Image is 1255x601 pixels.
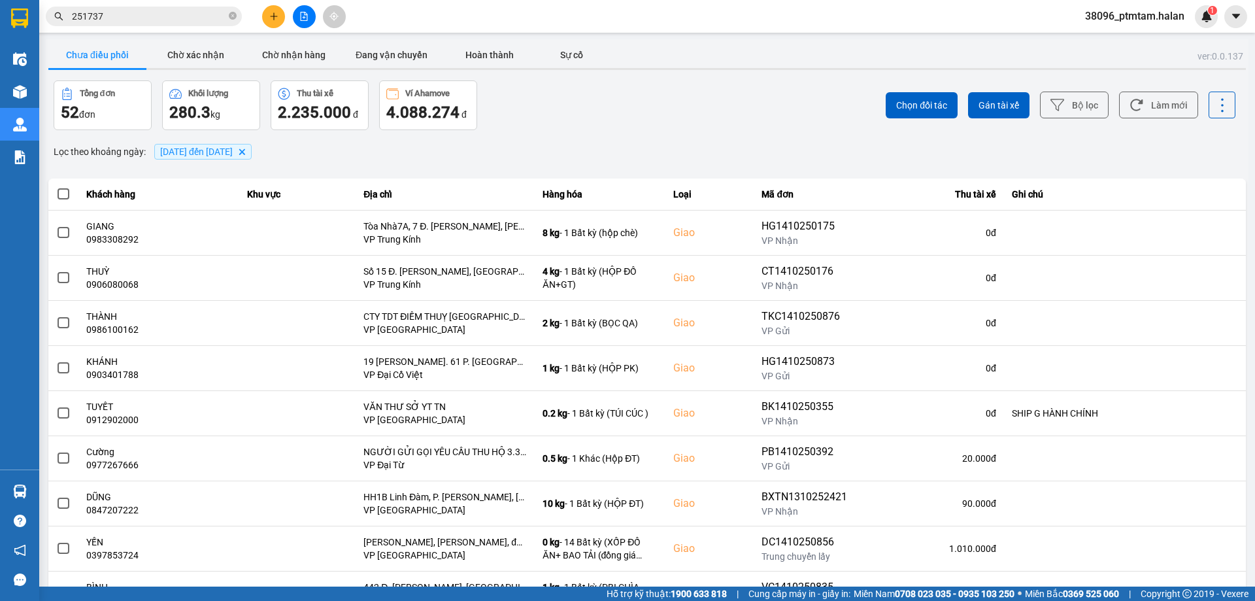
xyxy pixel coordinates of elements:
span: close-circle [229,12,237,20]
span: Gán tài xế [979,99,1019,112]
button: Bộ lọc [1040,92,1109,118]
div: 1.010.000 đ [863,542,996,555]
button: Đang vận chuyển [343,42,441,68]
svg: Delete [238,148,246,156]
div: 442 Đ. [PERSON_NAME], [GEOGRAPHIC_DATA], [GEOGRAPHIC_DATA], [GEOGRAPHIC_DATA] 100000, [GEOGRAPHIC... [363,581,527,594]
th: Loại [665,179,754,211]
span: plus [269,12,278,21]
strong: 0708 023 035 - 0935 103 250 [895,589,1014,599]
button: Khối lượng280.3kg [162,80,260,130]
th: Ghi chú [1004,179,1246,211]
div: TUYẾT [86,400,232,413]
div: - 14 Bất kỳ (XỐP ĐỒ ĂN+ BAO TẢI (đồng giá 40k)) [543,536,658,562]
div: VP Đại Cồ Việt [363,368,527,381]
div: 0 đ [863,271,996,284]
span: notification [14,544,26,557]
div: kg [169,102,253,123]
div: 0903401788 [86,368,232,381]
th: Khu vực [239,179,356,211]
div: Tòa Nhà7A, 7 Đ. [PERSON_NAME], [PERSON_NAME], [GEOGRAPHIC_DATA], [GEOGRAPHIC_DATA], [GEOGRAPHIC_D... [363,220,527,233]
div: Giao [673,360,746,376]
span: 38096_ptmtam.halan [1075,8,1195,24]
div: VP Trung Kính [363,233,527,246]
span: 8 kg [543,228,560,238]
span: 1 kg [543,363,560,373]
div: VP Gửi [761,460,847,473]
input: Tìm tên, số ĐT hoặc mã đơn [72,9,226,24]
button: Chưa điều phối [48,42,146,68]
span: copyright [1182,589,1192,598]
div: VP Nhận [761,415,847,428]
button: Làm mới [1119,92,1198,118]
div: 0 đ [863,362,996,375]
img: warehouse-icon [13,85,27,99]
div: - 1 Khác (Hộp ĐT) [543,452,658,465]
th: Khách hàng [78,179,240,211]
th: Mã đơn [754,179,855,211]
div: CT1410250176 [761,264,847,279]
div: HG1410250175 [761,218,847,234]
div: HH1B Linh Đàm, P. [PERSON_NAME], [PERSON_NAME], [PERSON_NAME], [GEOGRAPHIC_DATA] 100000, [GEOGRAP... [363,490,527,504]
div: CTY TDT ĐIỀM THUỴ [GEOGRAPHIC_DATA] [363,310,527,323]
sup: 1 [1208,6,1217,15]
span: message [14,574,26,586]
div: Ví Ahamove [405,89,450,98]
div: 90.000 đ [863,497,996,510]
div: - 1 Bất kỳ (hộp chè) [543,226,658,239]
img: solution-icon [13,150,27,164]
div: VĂN THƯ SỞ YT TN [363,400,527,413]
div: Giao [673,541,746,557]
div: 0983308292 [86,233,232,246]
div: Khối lượng [188,89,228,98]
div: YẾN [86,536,232,549]
div: VP Trung Kính [363,278,527,291]
button: Tổng đơn52đơn [54,80,152,130]
div: THÀNH [86,310,232,323]
div: 0397853724 [86,549,232,562]
div: - 1 Bất kỳ (TÚI CÚC ) [543,407,658,420]
div: Giao [673,315,746,331]
span: 0.5 kg [543,453,567,464]
div: 0 đ [863,317,996,330]
div: GIANG [86,220,232,233]
div: VP [GEOGRAPHIC_DATA] [363,323,527,336]
span: 4 kg [543,266,560,277]
img: warehouse-icon [13,485,27,498]
button: Hoàn thành [441,42,539,68]
button: Ví Ahamove4.088.274 đ [379,80,477,130]
img: warehouse-icon [13,118,27,131]
span: 0.2 kg [543,408,567,419]
span: Hỗ trợ kỹ thuật: [607,587,727,601]
button: Thu tài xế2.235.000 đ [271,80,369,130]
button: file-add [293,5,316,28]
div: PB1410250392 [761,444,847,460]
span: Miền Bắc [1025,587,1119,601]
div: 0986100162 [86,323,232,336]
div: 0 đ [863,226,996,239]
div: 0977267666 [86,458,232,472]
span: 4.088.274 [386,103,460,122]
div: Tổng đơn [80,89,115,98]
div: 0847207222 [86,504,232,517]
div: VP Nhận [761,279,847,292]
span: file-add [299,12,309,21]
div: Giao [673,451,746,466]
span: 52 [61,103,79,122]
div: - 1 Bất kỳ (HỘP PK) [543,362,658,375]
div: VP Gửi [761,324,847,337]
th: Hàng hóa [535,179,665,211]
div: VP [GEOGRAPHIC_DATA] [363,549,527,562]
div: 0 đ [863,407,996,420]
div: SHIP G HÀNH CHÍNH [1012,407,1238,420]
img: warehouse-icon [13,52,27,66]
div: Cường [86,445,232,458]
div: BXTN1310252421 [761,489,847,505]
div: Giao [673,225,746,241]
div: 0906080068 [86,278,232,291]
span: 280.3 [169,103,210,122]
span: | [737,587,739,601]
img: logo-vxr [11,9,28,28]
strong: 1900 633 818 [671,589,727,599]
button: plus [262,5,285,28]
div: Giao [673,270,746,286]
